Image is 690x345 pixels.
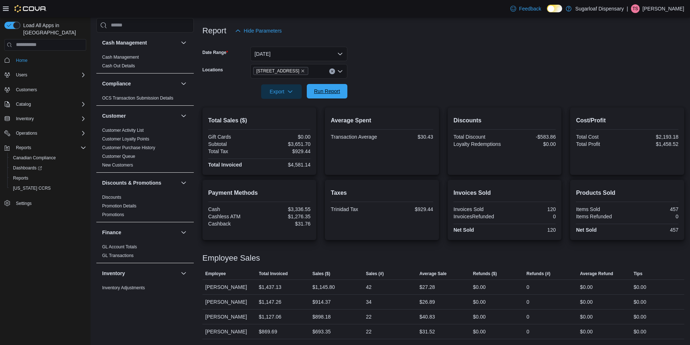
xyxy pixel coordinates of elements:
button: [US_STATE] CCRS [7,183,89,193]
span: Discounts [102,194,121,200]
span: Sales (#) [366,271,384,277]
div: Total Profit [576,141,626,147]
button: Cash Management [179,38,188,47]
button: Open list of options [337,68,343,74]
a: Settings [13,199,34,208]
div: 457 [629,206,678,212]
div: $4,581.14 [261,162,310,168]
span: OCS Transaction Submission Details [102,95,173,101]
div: 120 [506,206,556,212]
div: $1,147.26 [259,298,281,306]
h3: Report [202,26,226,35]
span: Dashboards [10,164,86,172]
strong: Net Sold [576,227,597,233]
a: Customer Loyalty Points [102,136,149,142]
a: New Customers [102,163,133,168]
div: 0 [506,214,556,219]
button: Inventory [1,114,89,124]
span: New Customers [102,162,133,168]
p: | [627,4,628,13]
h2: Payment Methods [208,189,311,197]
div: $0.00 [473,283,486,291]
div: $929.44 [384,206,433,212]
div: Finance [96,243,194,263]
span: Refunds (#) [527,271,551,277]
div: 0 [527,283,530,291]
button: Discounts & Promotions [179,178,188,187]
div: Cashless ATM [208,214,258,219]
div: -$583.86 [506,134,556,140]
span: Operations [16,130,37,136]
strong: Net Sold [453,227,474,233]
button: Finance [179,228,188,237]
button: Canadian Compliance [7,153,89,163]
span: Catalog [13,100,86,109]
div: $0.00 [261,134,310,140]
div: $27.28 [419,283,435,291]
span: Average Refund [580,271,613,277]
div: $31.76 [261,221,310,227]
div: $898.18 [312,312,331,321]
span: Refunds ($) [473,271,497,277]
a: Customer Queue [102,154,135,159]
div: $0.00 [473,327,486,336]
div: 22 [366,327,372,336]
div: $0.00 [473,298,486,306]
div: Cash [208,206,258,212]
a: GL Transactions [102,253,134,258]
span: Export [265,84,297,99]
div: $3,336.55 [261,206,310,212]
button: Customers [1,84,89,95]
a: Dashboards [7,163,89,173]
span: Inventory [13,114,86,123]
div: 34 [366,298,372,306]
div: $30.43 [384,134,433,140]
span: Canadian Compliance [10,153,86,162]
h2: Invoices Sold [453,189,556,197]
h3: Cash Management [102,39,147,46]
span: Customer Loyalty Points [102,136,149,142]
span: Total Invoiced [259,271,288,277]
span: Run Report [314,88,340,95]
span: Average Sale [419,271,447,277]
button: Settings [1,198,89,208]
button: Inventory [102,270,178,277]
a: Customer Purchase History [102,145,155,150]
span: Washington CCRS [10,184,86,193]
h2: Products Sold [576,189,678,197]
span: Feedback [519,5,541,12]
button: Run Report [307,84,347,98]
div: Total Discount [453,134,503,140]
div: 0 [629,214,678,219]
span: Load All Apps in [GEOGRAPHIC_DATA] [20,22,86,36]
div: $1,458.52 [629,141,678,147]
button: Operations [1,128,89,138]
span: Employee [205,271,226,277]
div: InvoicesRefunded [453,214,503,219]
h3: Employee Sales [202,254,260,262]
div: $0.00 [580,312,593,321]
a: Customer Activity List [102,128,144,133]
div: Gift Cards [208,134,258,140]
span: Customers [13,85,86,94]
strong: Total Invoiced [208,162,242,168]
button: Remove 411 N Commercial St. from selection in this group [301,69,305,73]
span: Home [16,58,28,63]
div: Transaction Average [331,134,380,140]
a: [US_STATE] CCRS [10,184,54,193]
span: Promotion Details [102,203,137,209]
div: Cashback [208,221,258,227]
a: Canadian Compliance [10,153,59,162]
div: Items Refunded [576,214,626,219]
a: Promotion Details [102,203,137,209]
button: Compliance [179,79,188,88]
h3: Discounts & Promotions [102,179,161,186]
div: Subtotal [208,141,258,147]
div: $929.44 [261,148,310,154]
div: $0.00 [580,283,593,291]
h3: Compliance [102,80,131,87]
div: $31.52 [419,327,435,336]
div: Invoices Sold [453,206,503,212]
